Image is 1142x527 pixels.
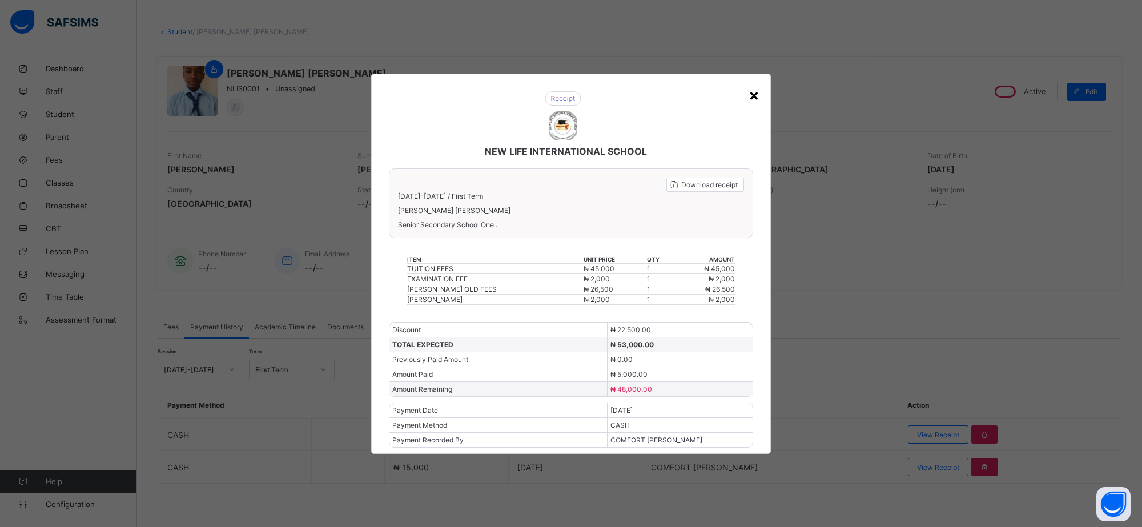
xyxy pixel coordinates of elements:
div: [PERSON_NAME] OLD FEES [407,285,583,293]
div: × [749,85,759,104]
span: NEW LIFE INTERNATIONAL SCHOOL [485,146,647,157]
span: CASH [610,421,630,429]
span: Payment Date [392,406,438,415]
td: 1 [646,294,673,304]
span: Discount [392,325,421,334]
span: Payment Recorded By [392,436,464,444]
th: item [407,255,584,264]
span: ₦ 26,500 [705,285,735,293]
span: Download receipt [681,180,738,189]
span: [PERSON_NAME] [PERSON_NAME] [398,206,744,215]
span: [DATE] [610,406,633,415]
div: [PERSON_NAME] [407,295,583,304]
span: Payment Method [392,421,447,429]
span: ₦ 45,000 [704,264,735,273]
span: ₦ 2,000 [709,295,735,304]
span: ₦ 2,000 [709,275,735,283]
span: ₦ 22,500.00 [610,325,651,334]
th: unit price [583,255,646,264]
th: amount [673,255,735,264]
td: 1 [646,273,673,284]
th: qty [646,255,673,264]
img: receipt.26f346b57495a98c98ef9b0bc63aa4d8.svg [545,91,581,106]
span: Amount Remaining [392,385,452,393]
span: ₦ 0.00 [610,355,633,364]
span: Amount Paid [392,370,433,379]
div: TUITION FEES [407,264,583,273]
span: ₦ 5,000.00 [610,370,648,379]
span: ₦ 2,000 [584,275,610,283]
span: Senior Secondary School One . [398,220,744,229]
span: COMFORT [PERSON_NAME] [610,436,702,444]
span: [DATE]-[DATE] / First Term [398,192,483,200]
span: ₦ 26,500 [584,285,613,293]
span: ₦ 45,000 [584,264,614,273]
div: EXAMINATION FEE [407,275,583,283]
span: ₦ 48,000.00 [610,385,652,393]
button: Open asap [1096,487,1131,521]
span: ₦ 2,000 [584,295,610,304]
span: Previously Paid Amount [392,355,468,364]
td: 1 [646,284,673,294]
span: TOTAL EXPECTED [392,340,453,349]
td: 1 [646,263,673,273]
span: ₦ 53,000.00 [610,340,654,349]
img: NEW LIFE INTERNATIONAL SCHOOL [549,111,577,140]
